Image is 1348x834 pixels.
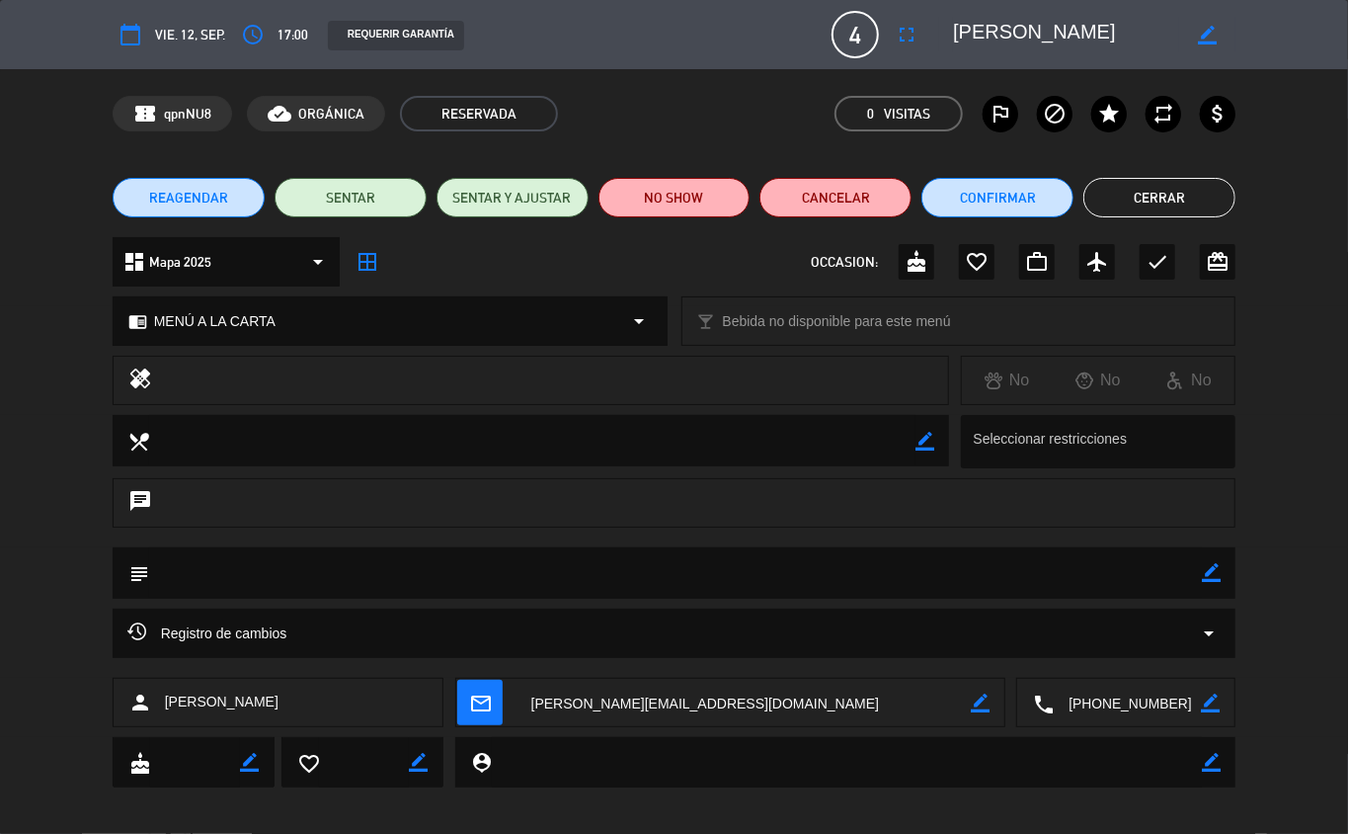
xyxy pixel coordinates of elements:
[1083,178,1235,217] button: Cerrar
[470,751,492,773] i: person_pin
[1151,102,1175,125] i: repeat
[127,562,149,584] i: subject
[1043,102,1067,125] i: block
[971,694,990,712] i: border_color
[119,23,142,46] i: calendar_today
[1198,26,1217,44] i: border_color
[400,96,558,131] span: RESERVADA
[1197,622,1221,645] i: arrow_drop_down
[298,103,364,125] span: ORGÁNICA
[154,310,276,333] span: MENÚ A LA CARTA
[1085,250,1109,274] i: airplanemode_active
[409,753,428,772] i: border_color
[165,691,278,713] span: [PERSON_NAME]
[1206,102,1229,125] i: attach_money
[275,178,427,217] button: SENTAR
[113,17,148,52] button: calendar_today
[436,178,589,217] button: SENTAR Y AJUSTAR
[297,752,319,774] i: favorite_border
[1097,102,1121,125] i: star
[598,178,751,217] button: NO SHOW
[1144,368,1234,393] div: No
[278,24,308,46] span: 17:00
[832,11,879,58] span: 4
[149,251,211,274] span: Mapa 2025
[240,753,259,772] i: border_color
[128,367,152,394] i: healing
[1032,693,1054,714] i: local_phone
[128,752,150,774] i: cake
[469,692,491,713] i: mail_outline
[122,250,146,274] i: dashboard
[628,309,652,333] i: arrow_drop_down
[127,622,287,645] span: Registro de cambios
[1201,694,1220,712] i: border_color
[895,23,918,46] i: fullscreen
[905,250,928,274] i: cake
[921,178,1073,217] button: Confirmar
[128,489,152,517] i: chat
[356,250,379,274] i: border_all
[1025,250,1049,274] i: work_outline
[962,368,1053,393] div: No
[128,312,147,331] i: chrome_reader_mode
[113,178,265,217] button: REAGENDAR
[723,310,951,333] span: Bebida no disponible para este menú
[811,251,878,274] span: OCCASION:
[128,691,152,714] i: person
[1202,563,1221,582] i: border_color
[268,102,291,125] i: cloud_done
[989,102,1012,125] i: outlined_flag
[1206,250,1229,274] i: card_giftcard
[884,103,930,125] em: Visitas
[127,430,149,452] i: local_dining
[328,21,464,50] div: REQUERIR GARANTÍA
[306,250,330,274] i: arrow_drop_down
[155,24,225,46] span: vie. 12, sep.
[241,23,265,46] i: access_time
[965,250,989,274] i: favorite_border
[1202,753,1221,772] i: border_color
[867,103,874,125] span: 0
[235,17,271,52] button: access_time
[889,17,924,52] button: fullscreen
[697,312,716,331] i: local_bar
[149,188,228,208] span: REAGENDAR
[1053,368,1144,393] div: No
[915,432,934,451] i: border_color
[1146,250,1169,274] i: check
[133,102,157,125] span: confirmation_number
[759,178,912,217] button: Cancelar
[164,103,211,125] span: qpnNU8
